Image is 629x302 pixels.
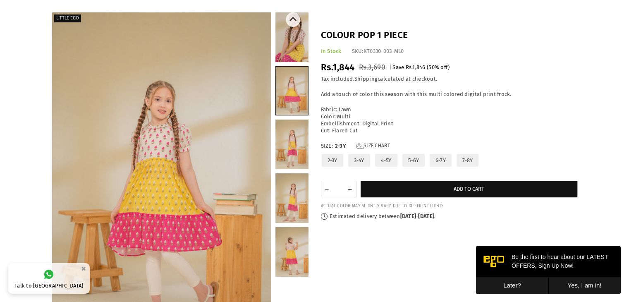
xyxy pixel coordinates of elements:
a: Size Chart [356,143,390,150]
div: ACTUAL COLOR MAY SLIGHTLY VARY DUE TO DIFFERENT LIGHTS [321,204,577,209]
span: Rs.1,844 [321,62,355,73]
span: 2-3Y [335,143,352,150]
span: KT0330-003-ML0 [364,48,404,54]
time: [DATE] [400,213,416,219]
p: Estimated delivery between - . [321,213,577,220]
p: Add a touch of color this season with this multi colored digital print frock. [321,91,577,98]
label: 7-8Y [456,153,479,168]
h1: Colour Pop 1 Piece [321,29,577,42]
a: Shipping [354,76,378,82]
label: 2-3Y [321,153,344,168]
label: 6-7Y [429,153,452,168]
label: 4-5Y [374,153,398,168]
span: ( % off) [427,64,450,70]
div: SKU: [352,48,404,55]
p: Fabric: Lawn Color: Multi Embellishment: Digital Print Cut: Flared Cut [321,106,577,134]
a: Talk to [GEOGRAPHIC_DATA] [8,263,90,294]
label: 5-6Y [402,153,426,168]
label: Little EGO [54,14,81,22]
div: Tax included. calculated at checkout. [321,76,577,83]
span: Add to cart [454,186,484,192]
span: Rs.1,846 [406,64,426,70]
span: Save [392,64,404,70]
button: Yes, I am in! [72,31,145,48]
button: Add to cart [361,181,577,197]
label: 3-4Y [347,153,371,168]
span: | [389,64,391,70]
quantity-input: Quantity [321,181,356,197]
span: 50 [428,64,435,70]
span: Rs.3,690 [359,63,385,72]
span: In Stock [321,48,342,54]
button: Previous [286,12,300,27]
label: Size: [321,143,577,150]
time: [DATE] [418,213,434,219]
button: × [79,262,88,276]
iframe: webpush-onsite [476,246,621,294]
